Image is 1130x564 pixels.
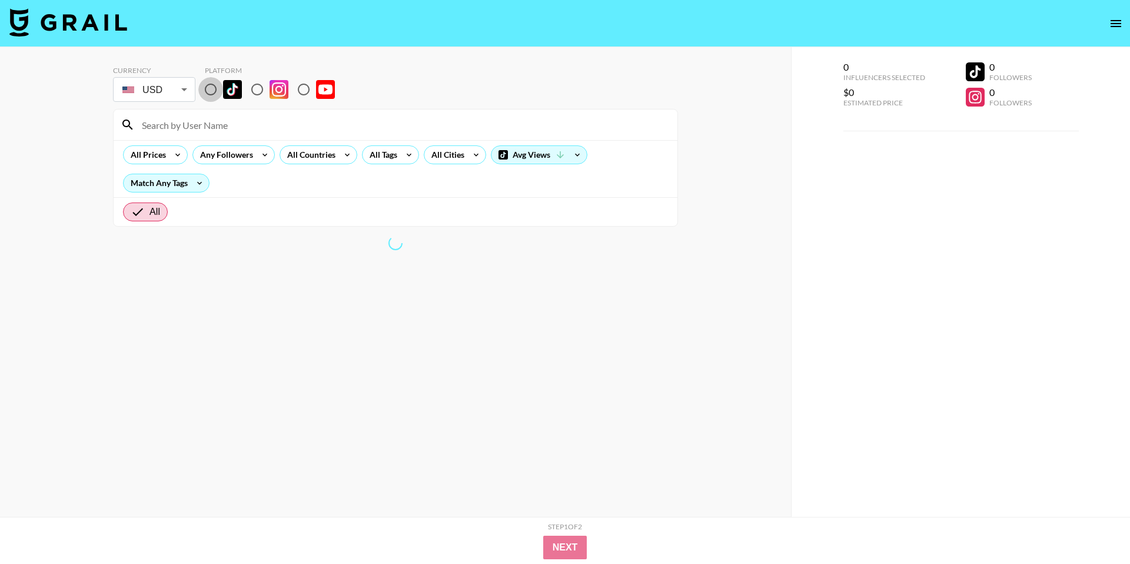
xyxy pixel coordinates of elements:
[113,66,195,75] div: Currency
[9,8,127,37] img: Grail Talent
[124,174,209,192] div: Match Any Tags
[135,115,670,134] input: Search by User Name
[843,73,925,82] div: Influencers Selected
[280,146,338,164] div: All Countries
[843,87,925,98] div: $0
[124,146,168,164] div: All Prices
[193,146,255,164] div: Any Followers
[223,80,242,99] img: TikTok
[548,522,582,531] div: Step 1 of 2
[149,205,160,219] span: All
[270,80,288,99] img: Instagram
[491,146,587,164] div: Avg Views
[385,233,405,253] span: Refreshing lists, bookers, clients, countries, tags, cities, talent, talent...
[363,146,400,164] div: All Tags
[989,87,1032,98] div: 0
[424,146,467,164] div: All Cities
[316,80,335,99] img: YouTube
[115,79,193,100] div: USD
[1104,12,1128,35] button: open drawer
[843,98,925,107] div: Estimated Price
[989,73,1032,82] div: Followers
[205,66,344,75] div: Platform
[989,61,1032,73] div: 0
[843,61,925,73] div: 0
[989,98,1032,107] div: Followers
[543,536,587,559] button: Next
